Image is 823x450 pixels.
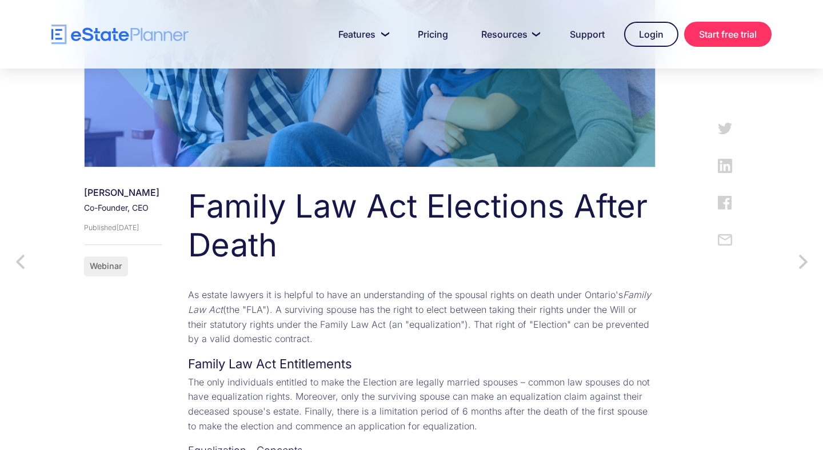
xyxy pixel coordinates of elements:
a: Features [325,23,398,46]
div: Published [84,223,117,232]
div: Webinar [90,262,122,270]
p: The only individuals entitled to make the Election are legally married spouses – common law spous... [188,375,656,433]
div: [PERSON_NAME] [84,187,159,198]
a: Support [556,23,618,46]
div: [DATE] [117,223,139,232]
a: Resources [468,23,550,46]
p: As estate lawyers it is helpful to have an understanding of the spousal rights on death under Ont... [188,288,656,346]
a: Start free trial [684,22,772,47]
a: home [51,25,189,45]
a: Pricing [404,23,462,46]
h4: Family Law Act Entitlements [188,356,656,373]
h1: Family Law Act Elections After Death [188,187,656,264]
a: Login [624,22,678,47]
div: Co-Founder, CEO [84,202,159,214]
